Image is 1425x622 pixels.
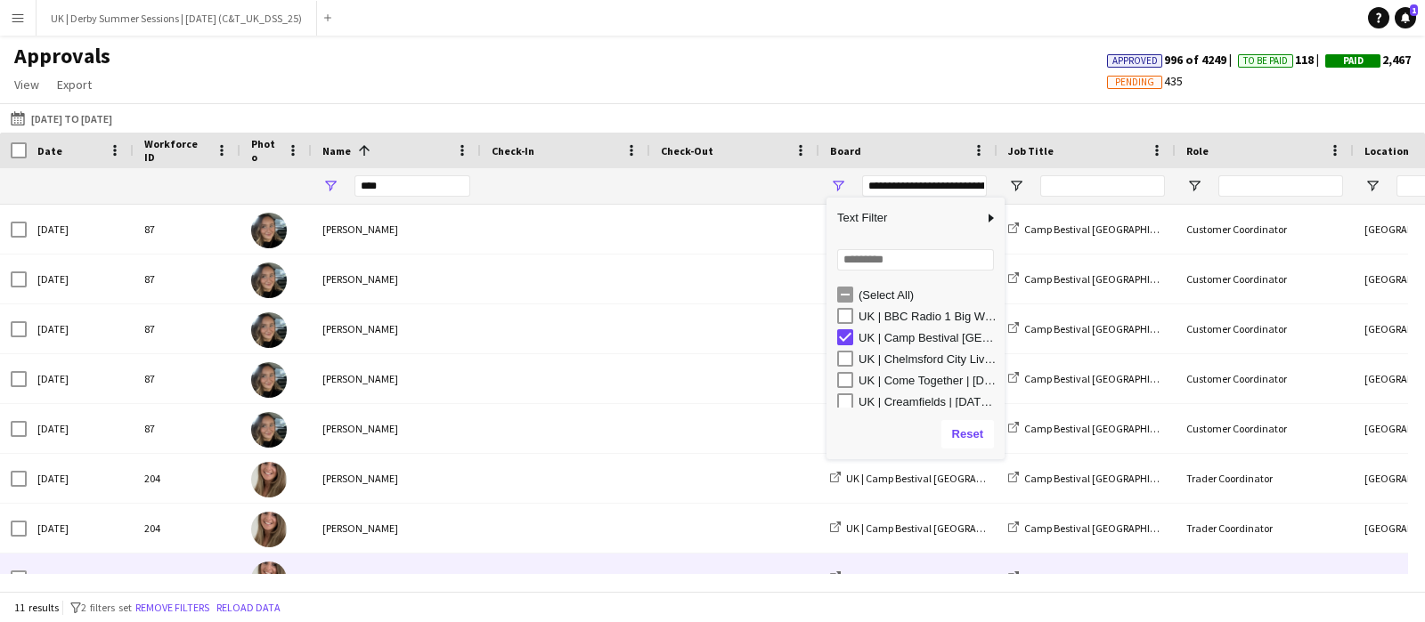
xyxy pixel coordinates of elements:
div: 204 [134,454,240,503]
input: Job Title Filter Input [1040,175,1165,197]
div: 204 [134,504,240,553]
div: [PERSON_NAME] [312,504,481,553]
span: Camp Bestival [GEOGRAPHIC_DATA] [1024,222,1190,236]
div: UK | Chelmsford City Live | [DATE] (C&T_UK_CCL_25) [859,352,999,366]
div: [DATE] [27,504,134,553]
button: [DATE] to [DATE] [7,108,116,129]
div: Filter List [826,284,1005,455]
a: View [7,73,46,96]
div: UK | Camp Bestival [GEOGRAPHIC_DATA] | [DATE] (SFG/ APL_UK_CBS_25) [859,331,999,344]
span: Workforce ID [144,137,208,164]
a: Camp Bestival [GEOGRAPHIC_DATA] [1008,322,1190,335]
div: 87 [134,205,240,254]
span: Camp Bestival [GEOGRAPHIC_DATA] [1024,521,1190,535]
span: Check-In [492,144,534,158]
a: Camp Bestival [GEOGRAPHIC_DATA] [1008,372,1190,385]
div: [DATE] [27,254,134,303]
button: UK | Derby Summer Sessions | [DATE] (C&T_UK_DSS_25) [37,1,317,36]
div: 204 [134,553,240,602]
button: Reload data [213,598,284,618]
img: Erin Brown [251,412,287,448]
button: Open Filter Menu [1364,178,1380,194]
div: Trader Coordinator [1176,504,1354,553]
div: 87 [134,304,240,353]
div: [DATE] [27,304,134,353]
div: [PERSON_NAME] [312,205,481,254]
span: To Be Paid [1243,55,1288,67]
div: [PERSON_NAME] [312,404,481,453]
div: [DATE] [27,454,134,503]
div: Customer Coordinator [1176,205,1354,254]
a: Camp Bestival [GEOGRAPHIC_DATA] [1008,521,1190,535]
span: Role [1186,144,1209,158]
div: [PERSON_NAME] [312,304,481,353]
button: Remove filters [132,598,213,618]
a: UK | Camp Bestival [GEOGRAPHIC_DATA] | [DATE] (SFG/ APL_UK_CBS_25) [830,472,1176,485]
span: Camp Bestival [GEOGRAPHIC_DATA] [1024,571,1190,585]
a: Export [50,73,99,96]
span: UK | Camp Bestival [GEOGRAPHIC_DATA] | [DATE] (SFG/ APL_UK_CBS_25) [846,472,1176,485]
span: Text Filter [826,203,983,233]
a: Camp Bestival [GEOGRAPHIC_DATA] [1008,272,1190,286]
span: 996 of 4249 [1107,52,1238,68]
div: [DATE] [27,205,134,254]
span: UK | Camp Bestival [GEOGRAPHIC_DATA] | [DATE] (SFG/ APL_UK_CBS_25) [846,521,1176,535]
div: Column Filter [826,198,1005,459]
span: 118 [1238,52,1325,68]
span: Camp Bestival [GEOGRAPHIC_DATA] [1024,422,1190,435]
span: Camp Bestival [GEOGRAPHIC_DATA] [1024,372,1190,385]
div: [PERSON_NAME] [312,354,481,403]
div: 87 [134,254,240,303]
input: Role Filter Input [1218,175,1343,197]
span: Export [57,77,92,93]
div: [DATE] [27,553,134,602]
a: UK | Camp Bestival [GEOGRAPHIC_DATA] | [DATE] (SFG/ APL_UK_CBS_25) [830,571,1176,585]
div: Customer Coordinator [1176,304,1354,353]
span: Check-Out [661,144,713,158]
span: View [14,77,39,93]
div: 87 [134,354,240,403]
span: Location [1364,144,1409,158]
span: Camp Bestival [GEOGRAPHIC_DATA] [1024,472,1190,485]
span: 2 filters set [81,601,132,614]
span: Pending [1115,77,1154,88]
img: Katherine Holding [251,512,287,547]
span: Job Title [1008,144,1054,158]
img: Erin Brown [251,362,287,398]
div: 87 [134,404,240,453]
span: Approved [1112,55,1158,67]
img: Erin Brown [251,312,287,348]
div: [DATE] [27,404,134,453]
img: Erin Brown [251,213,287,248]
a: Camp Bestival [GEOGRAPHIC_DATA] [1008,571,1190,585]
input: Search filter values [837,249,994,271]
span: Photo [251,137,280,164]
span: 2,467 [1325,52,1411,68]
button: Open Filter Menu [830,178,846,194]
span: UK | Camp Bestival [GEOGRAPHIC_DATA] | [DATE] (SFG/ APL_UK_CBS_25) [846,571,1176,585]
span: 1 [1410,4,1418,16]
span: Camp Bestival [GEOGRAPHIC_DATA] [1024,272,1190,286]
a: Camp Bestival [GEOGRAPHIC_DATA] [1008,472,1190,485]
div: [DATE] [27,354,134,403]
div: Customer Coordinator [1176,354,1354,403]
a: Camp Bestival [GEOGRAPHIC_DATA] [1008,222,1190,236]
div: Customer Coordinator [1176,404,1354,453]
div: Trader Coordinator [1176,553,1354,602]
div: UK | Come Together | [DATE] (TEG_UK_CTG_25) [859,374,999,387]
div: [PERSON_NAME] [312,454,481,503]
img: Erin Brown [251,263,287,298]
button: Open Filter Menu [1008,178,1024,194]
span: Paid [1343,55,1364,67]
div: Customer Coordinator [1176,254,1354,303]
img: Katherine Holding [251,561,287,597]
span: Name [322,144,351,158]
div: [PERSON_NAME] [312,254,481,303]
div: Trader Coordinator [1176,454,1354,503]
button: Reset [941,420,994,448]
div: [PERSON_NAME] [312,553,481,602]
div: UK | Creamfields | [DATE] (CRM_UK_CFN_25) [859,395,999,408]
a: Camp Bestival [GEOGRAPHIC_DATA] [1008,422,1190,435]
div: (Select All) [859,288,999,302]
span: Board [830,144,861,158]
